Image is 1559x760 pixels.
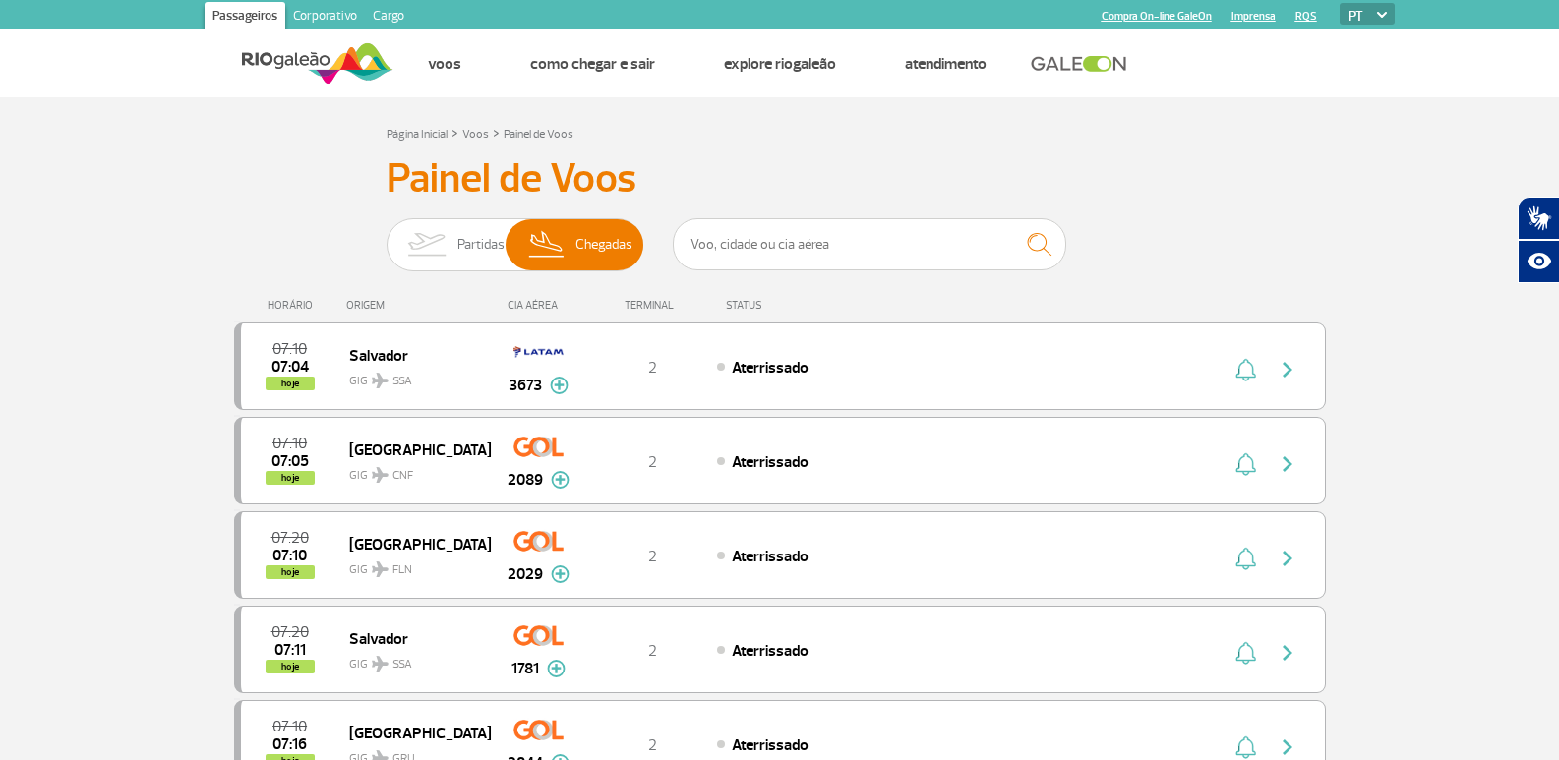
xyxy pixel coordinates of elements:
[272,437,307,450] span: 2025-09-25 07:10:00
[349,456,475,485] span: GIG
[349,437,475,462] span: [GEOGRAPHIC_DATA]
[392,561,412,579] span: FLN
[457,219,505,270] span: Partidas
[1231,10,1276,23] a: Imprensa
[648,547,657,566] span: 2
[1295,10,1317,23] a: RQS
[493,121,500,144] a: >
[349,645,475,673] span: GIG
[272,737,307,751] span: 2025-09-25 07:16:07
[372,467,389,483] img: destiny_airplane.svg
[387,154,1173,204] h3: Painel de Voos
[266,471,315,485] span: hoje
[272,549,307,562] span: 2025-09-25 07:10:15
[451,121,458,144] a: >
[1518,197,1559,240] button: Abrir tradutor de língua de sinais.
[716,299,876,312] div: STATUS
[1276,547,1299,570] img: seta-direita-painel-voo.svg
[387,127,448,142] a: Página Inicial
[1235,547,1256,570] img: sino-painel-voo.svg
[551,471,570,489] img: mais-info-painel-voo.svg
[547,660,566,677] img: mais-info-painel-voo.svg
[648,735,657,755] span: 2
[372,373,389,388] img: destiny_airplane.svg
[1518,240,1559,283] button: Abrir recursos assistivos.
[274,643,306,657] span: 2025-09-25 07:11:39
[1276,735,1299,759] img: seta-direita-painel-voo.svg
[372,656,389,672] img: destiny_airplane.svg
[240,299,347,312] div: HORÁRIO
[1518,197,1559,283] div: Plugin de acessibilidade da Hand Talk.
[266,377,315,390] span: hoje
[551,565,570,583] img: mais-info-painel-voo.svg
[508,562,543,586] span: 2029
[530,54,655,74] a: Como chegar e sair
[372,561,389,577] img: destiny_airplane.svg
[272,342,307,356] span: 2025-09-25 07:10:00
[732,547,809,566] span: Aterrissado
[648,641,657,661] span: 2
[732,452,809,472] span: Aterrissado
[205,2,285,33] a: Passageiros
[575,219,632,270] span: Chegadas
[349,342,475,368] span: Salvador
[271,625,309,639] span: 2025-09-25 07:20:00
[504,127,573,142] a: Painel de Voos
[1235,641,1256,665] img: sino-painel-voo.svg
[349,531,475,556] span: [GEOGRAPHIC_DATA]
[1276,452,1299,476] img: seta-direita-painel-voo.svg
[1276,358,1299,381] img: seta-direita-painel-voo.svg
[509,374,542,397] span: 3673
[1276,641,1299,665] img: seta-direita-painel-voo.svg
[395,219,457,270] img: slider-embarque
[392,373,412,390] span: SSA
[732,735,809,755] span: Aterrissado
[392,467,413,485] span: CNF
[349,720,475,745] span: [GEOGRAPHIC_DATA]
[428,54,461,74] a: Voos
[365,2,412,33] a: Cargo
[732,358,809,378] span: Aterrissado
[588,299,716,312] div: TERMINAL
[462,127,489,142] a: Voos
[648,358,657,378] span: 2
[511,657,539,680] span: 1781
[518,219,576,270] img: slider-desembarque
[349,625,475,651] span: Salvador
[271,454,309,468] span: 2025-09-25 07:05:53
[346,299,490,312] div: ORIGEM
[349,551,475,579] span: GIG
[732,641,809,661] span: Aterrissado
[1235,735,1256,759] img: sino-painel-voo.svg
[271,360,309,374] span: 2025-09-25 07:04:05
[490,299,588,312] div: CIA AÉREA
[272,720,307,733] span: 2025-09-25 07:10:00
[266,565,315,579] span: hoje
[392,656,412,673] span: SSA
[1235,358,1256,381] img: sino-painel-voo.svg
[266,660,315,673] span: hoje
[724,54,836,74] a: Explore RIOgaleão
[905,54,987,74] a: Atendimento
[1102,10,1212,23] a: Compra On-line GaleOn
[673,218,1066,270] input: Voo, cidade ou cia aérea
[349,362,475,390] span: GIG
[1235,452,1256,476] img: sino-painel-voo.svg
[550,377,569,394] img: mais-info-painel-voo.svg
[271,531,309,545] span: 2025-09-25 07:20:00
[648,452,657,472] span: 2
[508,468,543,492] span: 2089
[285,2,365,33] a: Corporativo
